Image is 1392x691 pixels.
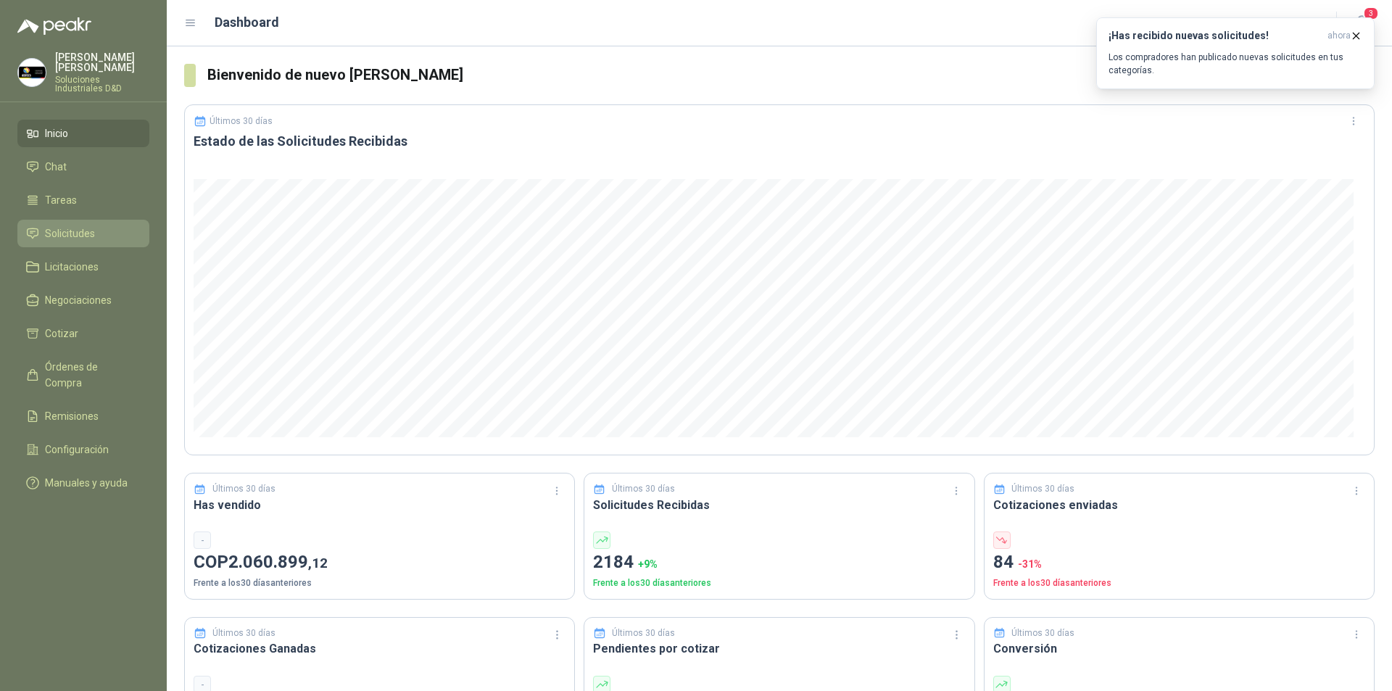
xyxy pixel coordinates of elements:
[45,225,95,241] span: Solicitudes
[1018,558,1042,570] span: -31 %
[993,496,1365,514] h3: Cotizaciones enviadas
[593,576,965,590] p: Frente a los 30 días anteriores
[45,159,67,175] span: Chat
[1011,482,1074,496] p: Últimos 30 días
[593,496,965,514] h3: Solicitudes Recibidas
[1348,10,1375,36] button: 3
[1109,30,1322,42] h3: ¡Has recibido nuevas solicitudes!
[194,496,565,514] h3: Has vendido
[17,286,149,314] a: Negociaciones
[612,626,675,640] p: Últimos 30 días
[194,133,1365,150] h3: Estado de las Solicitudes Recibidas
[228,552,328,572] span: 2.060.899
[17,402,149,430] a: Remisiones
[207,64,1375,86] h3: Bienvenido de nuevo [PERSON_NAME]
[1109,51,1362,77] p: Los compradores han publicado nuevas solicitudes en tus categorías.
[45,259,99,275] span: Licitaciones
[1363,7,1379,20] span: 3
[194,549,565,576] p: COP
[55,75,149,93] p: Soluciones Industriales D&D
[17,353,149,397] a: Órdenes de Compra
[45,359,136,391] span: Órdenes de Compra
[593,549,965,576] p: 2184
[45,125,68,141] span: Inicio
[1096,17,1375,89] button: ¡Has recibido nuevas solicitudes!ahora Los compradores han publicado nuevas solicitudes en tus ca...
[215,12,279,33] h1: Dashboard
[45,292,112,308] span: Negociaciones
[55,52,149,73] p: [PERSON_NAME] [PERSON_NAME]
[45,442,109,458] span: Configuración
[1327,30,1351,42] span: ahora
[18,59,46,86] img: Company Logo
[308,555,328,571] span: ,12
[1011,626,1074,640] p: Últimos 30 días
[194,576,565,590] p: Frente a los 30 días anteriores
[45,192,77,208] span: Tareas
[210,116,273,126] p: Últimos 30 días
[17,253,149,281] a: Licitaciones
[194,640,565,658] h3: Cotizaciones Ganadas
[17,320,149,347] a: Cotizar
[612,482,675,496] p: Últimos 30 días
[45,326,78,342] span: Cotizar
[212,482,275,496] p: Últimos 30 días
[17,17,91,35] img: Logo peakr
[212,626,275,640] p: Últimos 30 días
[993,549,1365,576] p: 84
[17,220,149,247] a: Solicitudes
[993,640,1365,658] h3: Conversión
[194,531,211,549] div: -
[45,475,128,491] span: Manuales y ayuda
[17,469,149,497] a: Manuales y ayuda
[17,186,149,214] a: Tareas
[638,558,658,570] span: + 9 %
[17,120,149,147] a: Inicio
[593,640,965,658] h3: Pendientes por cotizar
[993,576,1365,590] p: Frente a los 30 días anteriores
[45,408,99,424] span: Remisiones
[17,436,149,463] a: Configuración
[17,153,149,181] a: Chat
